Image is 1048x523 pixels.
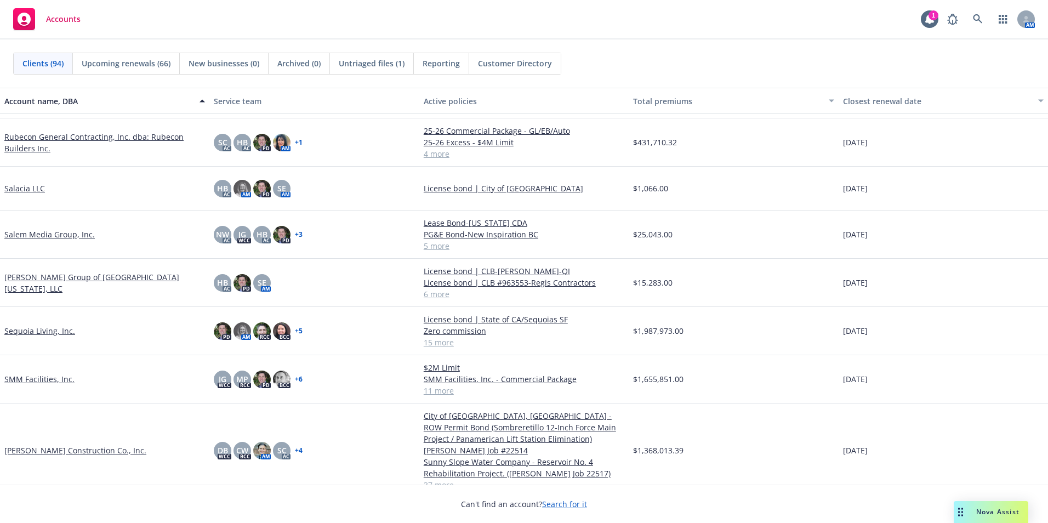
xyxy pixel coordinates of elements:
a: 6 more [424,288,624,300]
span: CW [236,445,248,456]
button: Total premiums [629,88,838,114]
img: photo [273,226,291,243]
span: JG [219,373,226,385]
span: NW [216,229,229,240]
span: [DATE] [843,137,868,148]
a: [PERSON_NAME] Group of [GEOGRAPHIC_DATA][US_STATE], LLC [4,271,205,294]
img: photo [253,371,271,388]
span: Upcoming renewals (66) [82,58,170,69]
div: Account name, DBA [4,95,193,107]
a: Rubecon General Contracting, Inc. dba: Rubecon Builders Inc. [4,131,205,154]
a: Lease Bond-[US_STATE] CDA [424,217,624,229]
a: 11 more [424,385,624,396]
a: + 3 [295,231,303,238]
img: photo [214,322,231,340]
span: Untriaged files (1) [339,58,405,69]
span: Nova Assist [976,507,1019,516]
span: [DATE] [843,277,868,288]
span: MP [236,373,248,385]
span: $15,283.00 [633,277,673,288]
a: License bond | State of CA/Sequoias SF [424,314,624,325]
a: 15 more [424,337,624,348]
span: [DATE] [843,229,868,240]
a: PG&E Bond-New Inspiration BC [424,229,624,240]
a: License bond | CLB-[PERSON_NAME]-QI [424,265,624,277]
span: [DATE] [843,325,868,337]
span: HB [217,183,228,194]
a: 4 more [424,148,624,160]
a: Report a Bug [942,8,964,30]
img: photo [253,180,271,197]
img: photo [273,371,291,388]
div: 1 [929,10,938,20]
a: SMM Facilities, Inc. - Commercial Package [424,373,624,385]
span: DB [218,445,228,456]
a: + 5 [295,328,303,334]
span: $1,987,973.00 [633,325,684,337]
span: SC [277,445,287,456]
a: Sequoia Living, Inc. [4,325,75,337]
span: Customer Directory [478,58,552,69]
span: Clients (94) [22,58,64,69]
a: SMM Facilities, Inc. [4,373,75,385]
img: photo [253,322,271,340]
div: Drag to move [954,501,967,523]
span: [DATE] [843,373,868,385]
span: $25,043.00 [633,229,673,240]
a: 37 more [424,479,624,491]
span: [DATE] [843,445,868,456]
a: + 6 [295,376,303,383]
span: [DATE] [843,183,868,194]
a: Sunny Slope Water Company - Reservoir No. 4 Rehabilitation Project. ([PERSON_NAME] Job 22517) [424,456,624,479]
a: License bond | City of [GEOGRAPHIC_DATA] [424,183,624,194]
a: 25-26 Commercial Package - GL/EB/Auto [424,125,624,137]
img: photo [233,180,251,197]
div: Closest renewal date [843,95,1032,107]
span: SE [258,277,266,288]
a: 25-26 Excess - $4M Limit [424,137,624,148]
img: photo [273,322,291,340]
span: Reporting [423,58,460,69]
span: New businesses (0) [189,58,259,69]
a: Salacia LLC [4,183,45,194]
span: SE [277,183,286,194]
a: $2M Limit [424,362,624,373]
a: [PERSON_NAME] Construction Co., Inc. [4,445,146,456]
span: $1,066.00 [633,183,668,194]
button: Active policies [419,88,629,114]
span: Can't find an account? [461,498,587,510]
span: HB [257,229,267,240]
img: photo [233,322,251,340]
a: Search for it [542,499,587,509]
div: Service team [214,95,414,107]
div: Total premiums [633,95,822,107]
span: JG [238,229,246,240]
a: + 1 [295,139,303,146]
a: City of [GEOGRAPHIC_DATA], [GEOGRAPHIC_DATA] - ROW Permit Bond (Sombreretillo 12-Inch Force Main ... [424,410,624,456]
span: HB [237,137,248,148]
img: photo [233,274,251,292]
button: Closest renewal date [839,88,1048,114]
span: Archived (0) [277,58,321,69]
span: $431,710.32 [633,137,677,148]
button: Service team [209,88,419,114]
img: photo [253,442,271,459]
button: Nova Assist [954,501,1028,523]
a: Salem Media Group, Inc. [4,229,95,240]
span: $1,368,013.39 [633,445,684,456]
a: + 4 [295,447,303,454]
a: License bond | CLB #963553-Regis Contractors [424,277,624,288]
div: Active policies [424,95,624,107]
span: HB [217,277,228,288]
span: Accounts [46,15,81,24]
span: $1,655,851.00 [633,373,684,385]
span: SC [218,137,227,148]
a: Search [967,8,989,30]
